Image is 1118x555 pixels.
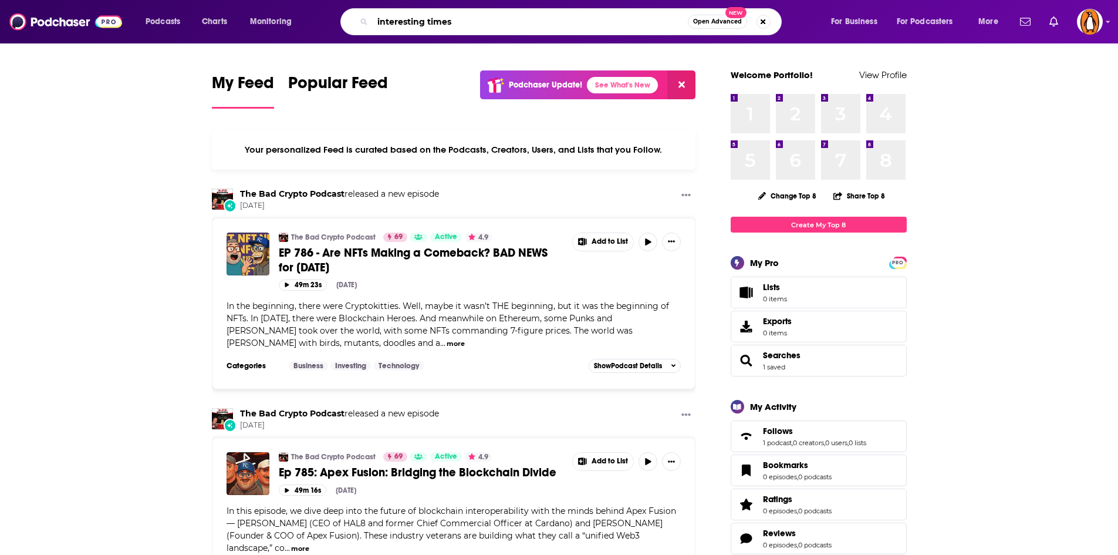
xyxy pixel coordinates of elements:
[430,233,462,242] a: Active
[240,189,344,199] a: The Bad Crypto Podcast
[750,401,796,412] div: My Activity
[763,439,792,447] a: 1 podcast
[897,14,953,30] span: For Podcasters
[677,408,695,423] button: Show More Button
[291,544,309,554] button: more
[763,528,832,539] a: Reviews
[731,523,907,554] span: Reviews
[763,494,792,504] span: Ratings
[587,77,658,93] a: See What's New
[592,457,628,466] span: Add to List
[763,507,797,515] a: 0 episodes
[383,452,407,462] a: 69
[447,339,465,349] button: more
[394,231,403,243] span: 69
[1077,9,1103,35] span: Logged in as penguin_portfolio
[763,473,797,481] a: 0 episodes
[731,69,813,80] a: Welcome Portfolio!
[212,408,233,429] img: The Bad Crypto Podcast
[1077,9,1103,35] img: User Profile
[763,426,793,436] span: Follows
[1045,12,1063,32] a: Show notifications dropdown
[798,507,832,515] a: 0 podcasts
[1077,9,1103,35] button: Show profile menu
[662,233,681,251] button: Show More Button
[731,345,907,376] span: Searches
[763,363,785,371] a: 1 saved
[242,12,307,31] button: open menu
[763,282,780,292] span: Lists
[240,408,344,419] a: The Bad Crypto Podcast
[202,14,227,30] span: Charts
[763,350,800,361] a: Searches
[212,130,696,170] div: Your personalized Feed is curated based on the Podcasts, Creators, Users, and Lists that you Follow.
[763,329,792,337] span: 0 items
[194,12,234,31] a: Charts
[509,80,582,90] p: Podchaser Update!
[763,316,792,327] span: Exports
[9,11,122,33] img: Podchaser - Follow, Share and Rate Podcasts
[763,494,832,504] a: Ratings
[279,465,556,480] span: Ep 785: Apex Fusion: Bridging the Blockchain Divide
[250,14,292,30] span: Monitoring
[731,421,907,452] span: Follows
[731,277,907,308] a: Lists
[465,233,492,242] button: 4.9
[227,361,279,371] h3: Categories
[763,295,787,303] span: 0 items
[224,199,237,212] div: New Episode
[970,12,1013,31] button: open menu
[731,217,907,233] a: Create My Top 8
[240,421,439,430] span: [DATE]
[435,451,457,463] span: Active
[763,426,866,436] a: Follows
[279,245,548,275] span: EP 786 - Are NFTs Making a Comeback? BAD NEWS for [DATE]
[978,14,998,30] span: More
[589,359,681,373] button: ShowPodcast Details
[1015,12,1035,32] a: Show notifications dropdown
[594,362,662,370] span: Show Podcast Details
[373,12,688,31] input: Search podcasts, credits, & more...
[725,7,747,18] span: New
[688,15,747,29] button: Open AdvancedNew
[383,233,407,242] a: 69
[435,231,457,243] span: Active
[291,452,376,462] a: The Bad Crypto Podcast
[751,189,824,203] button: Change Top 8
[336,486,356,495] div: [DATE]
[227,301,669,348] span: In the beginning, there were Cryptokitties. Well, maybe it wasn’t THE beginning, but it was the b...
[330,361,371,371] a: Investing
[731,455,907,486] span: Bookmarks
[798,541,832,549] a: 0 podcasts
[440,338,445,348] span: ...
[430,452,462,462] a: Active
[677,189,695,203] button: Show More Button
[763,528,796,539] span: Reviews
[735,530,758,547] a: Reviews
[825,439,847,447] a: 0 users
[279,485,326,496] button: 49m 16s
[735,352,758,369] a: Searches
[763,282,787,292] span: Lists
[763,541,797,549] a: 0 episodes
[693,19,742,25] span: Open Advanced
[797,541,798,549] span: ,
[227,452,269,495] img: Ep 785: Apex Fusion: Bridging the Blockchain Divide
[224,419,237,432] div: New Episode
[763,460,832,470] a: Bookmarks
[731,489,907,520] span: Ratings
[137,12,195,31] button: open menu
[279,245,564,275] a: EP 786 - Are NFTs Making a Comeback? BAD NEWS for [DATE]
[735,462,758,479] a: Bookmarks
[824,439,825,447] span: ,
[279,233,288,242] img: The Bad Crypto Podcast
[227,233,269,275] a: EP 786 - Are NFTs Making a Comeback? BAD NEWS for August 14, 2025
[750,257,779,268] div: My Pro
[291,233,376,242] a: The Bad Crypto Podcast
[212,189,233,210] img: The Bad Crypto Podcast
